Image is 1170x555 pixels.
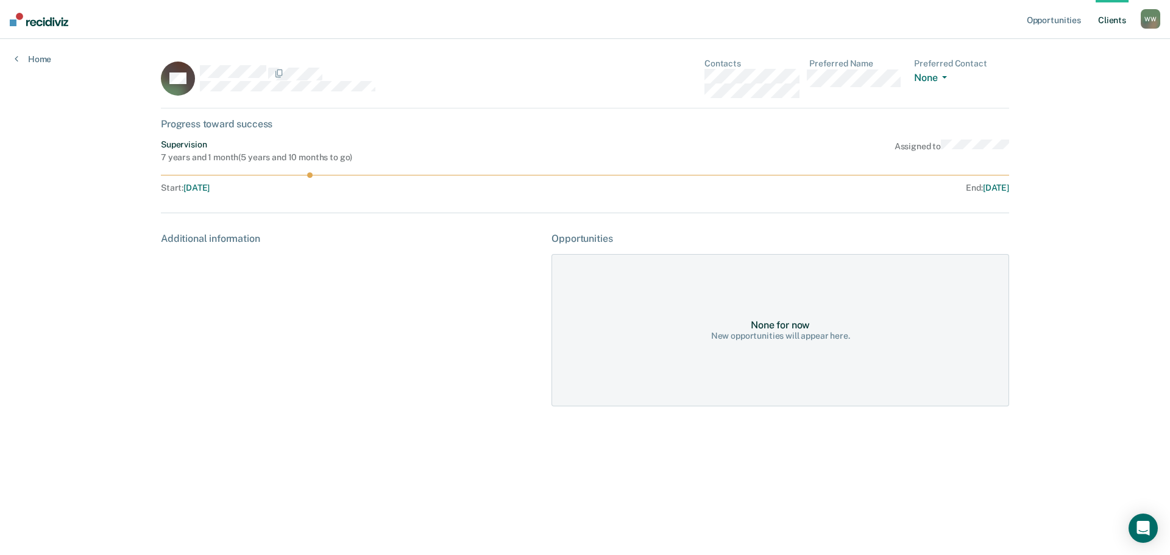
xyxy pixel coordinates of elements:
div: W W [1141,9,1160,29]
span: [DATE] [183,183,210,193]
div: End : [590,183,1009,193]
dt: Preferred Name [809,58,904,69]
a: Home [15,54,51,65]
div: Additional information [161,233,542,244]
button: None [914,72,952,86]
div: Assigned to [895,140,1009,163]
span: [DATE] [983,183,1009,193]
img: Recidiviz [10,13,68,26]
div: Opportunities [551,233,1009,244]
div: Start : [161,183,586,193]
dt: Contacts [704,58,799,69]
dt: Preferred Contact [914,58,1009,69]
div: 7 years and 1 month ( 5 years and 10 months to go ) [161,152,352,163]
div: Supervision [161,140,352,150]
div: New opportunities will appear here. [711,331,850,341]
button: WW [1141,9,1160,29]
div: None for now [751,319,810,331]
div: Progress toward success [161,118,1009,130]
div: Open Intercom Messenger [1129,514,1158,543]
